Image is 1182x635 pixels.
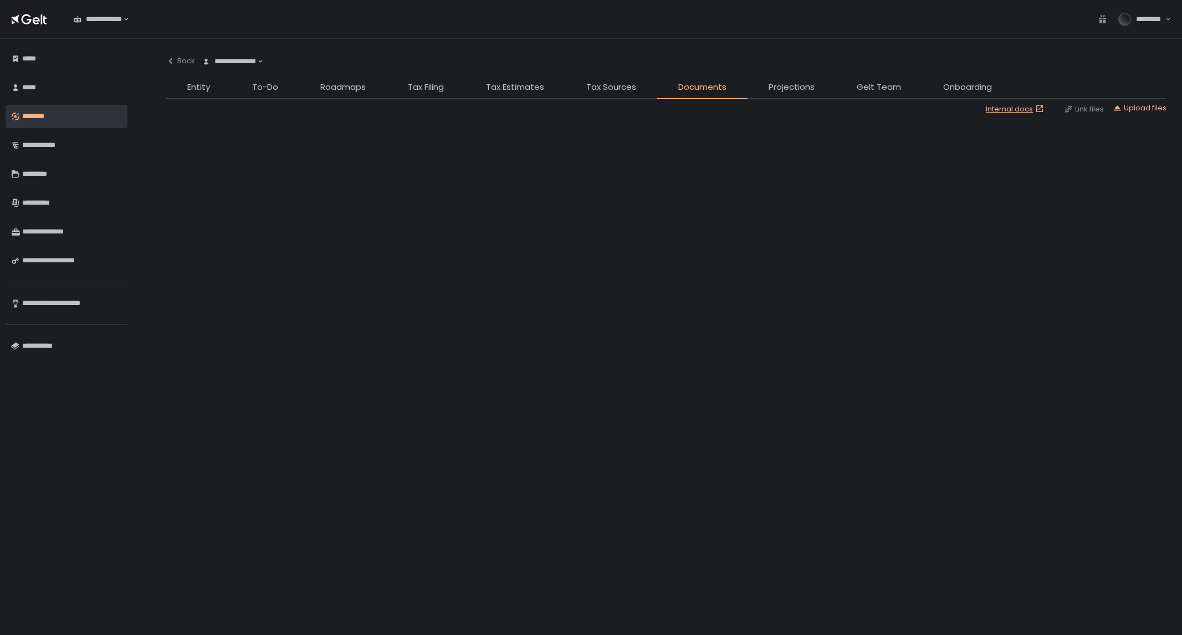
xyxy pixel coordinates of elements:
span: Roadmaps [320,81,366,94]
input: Search for option [256,56,257,67]
div: Back [166,56,195,66]
div: Search for option [66,8,129,31]
span: Tax Estimates [486,81,544,94]
button: Upload files [1113,103,1166,113]
span: Documents [678,81,726,94]
a: Internal docs [986,104,1046,114]
button: Link files [1064,104,1104,114]
span: Tax Sources [586,81,636,94]
span: Onboarding [943,81,992,94]
span: Tax Filing [408,81,444,94]
button: Back [166,50,195,72]
span: Gelt Team [857,81,901,94]
span: Entity [187,81,210,94]
div: Search for option [195,50,263,73]
span: Projections [769,81,815,94]
span: To-Do [252,81,278,94]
